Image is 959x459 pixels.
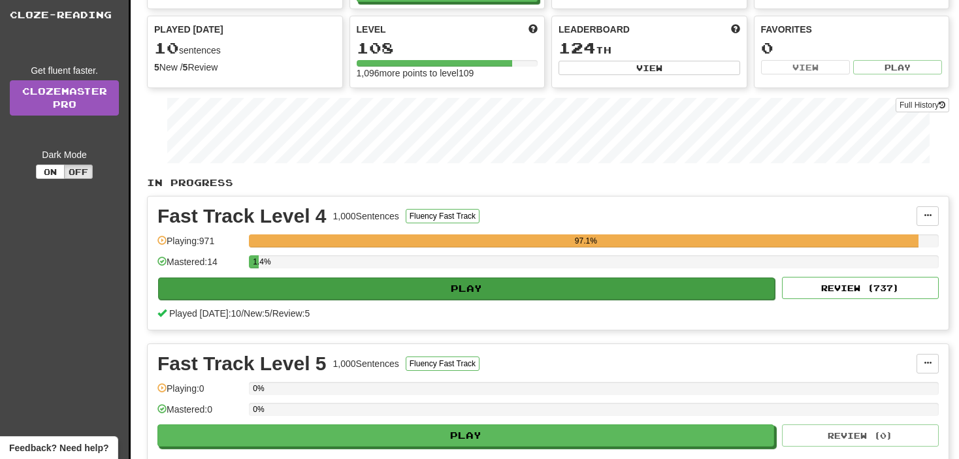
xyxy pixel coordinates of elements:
[761,40,943,56] div: 0
[64,165,93,179] button: Off
[9,441,108,454] span: Open feedback widget
[183,62,188,72] strong: 5
[528,23,538,36] span: Score more points to level up
[333,210,399,223] div: 1,000 Sentences
[731,23,740,36] span: This week in points, UTC
[169,308,241,319] span: Played [DATE]: 10
[761,23,943,36] div: Favorites
[357,67,538,80] div: 1,096 more points to level 109
[154,61,336,74] div: New / Review
[559,23,630,36] span: Leaderboard
[406,356,479,371] button: Fluency Fast Track
[157,206,327,226] div: Fast Track Level 4
[10,148,119,161] div: Dark Mode
[559,39,596,57] span: 124
[10,80,119,116] a: ClozemasterPro
[157,234,242,256] div: Playing: 971
[896,98,949,112] button: Full History
[36,165,65,179] button: On
[357,40,538,56] div: 108
[761,60,850,74] button: View
[154,40,336,57] div: sentences
[157,255,242,277] div: Mastered: 14
[241,308,244,319] span: /
[157,354,327,373] div: Fast Track Level 5
[154,23,223,36] span: Played [DATE]
[357,23,386,36] span: Level
[270,308,272,319] span: /
[782,277,939,299] button: Review (737)
[406,209,479,223] button: Fluency Fast Track
[157,424,774,447] button: Play
[10,64,119,77] div: Get fluent faster.
[782,424,939,447] button: Review (0)
[253,234,918,247] div: 97.1%
[559,61,740,75] button: View
[157,382,242,404] div: Playing: 0
[157,403,242,424] div: Mastered: 0
[853,60,942,74] button: Play
[244,308,270,319] span: New: 5
[147,176,949,189] p: In Progress
[158,277,775,300] button: Play
[559,40,740,57] div: th
[154,62,159,72] strong: 5
[272,308,310,319] span: Review: 5
[154,39,179,57] span: 10
[333,357,399,370] div: 1,000 Sentences
[253,255,259,268] div: 1.4%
